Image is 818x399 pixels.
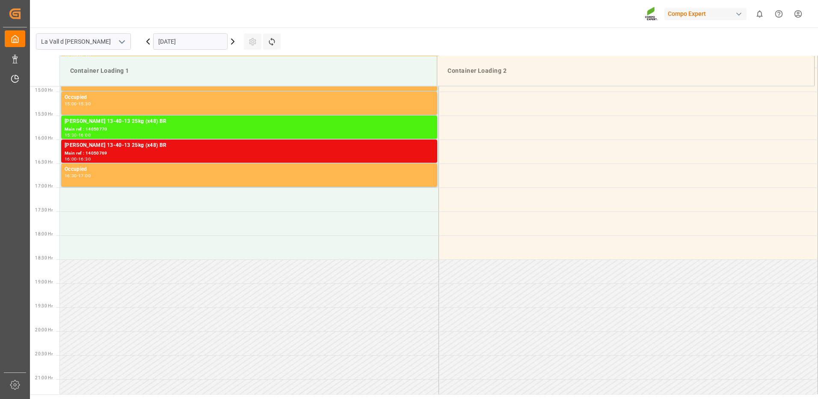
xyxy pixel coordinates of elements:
span: 21:00 Hr [35,375,53,380]
span: 18:30 Hr [35,256,53,260]
div: Compo Expert [664,8,747,20]
div: - [77,157,78,161]
div: Container Loading 1 [67,63,430,79]
img: Screenshot%202023-09-29%20at%2010.02.21.png_1712312052.png [645,6,658,21]
button: Compo Expert [664,6,750,22]
div: Main ref : 14050769 [65,150,434,157]
span: 15:30 Hr [35,112,53,116]
span: 19:30 Hr [35,304,53,308]
div: Occupied [65,165,434,174]
div: Main ref : 14050770 [65,126,434,133]
div: 15:30 [78,102,91,106]
button: Help Center [769,4,788,24]
span: 16:00 Hr [35,136,53,140]
div: 16:30 [78,157,91,161]
div: - [77,174,78,178]
input: DD.MM.YYYY [153,33,228,50]
div: 15:00 [65,102,77,106]
span: 20:30 Hr [35,351,53,356]
button: show 0 new notifications [750,4,769,24]
div: 15:30 [65,133,77,137]
div: [PERSON_NAME] 13-40-13 25kg (x48) BR [65,141,434,150]
span: 16:30 Hr [35,160,53,164]
span: 18:00 Hr [35,232,53,236]
span: 17:30 Hr [35,208,53,212]
div: - [77,102,78,106]
span: 20:00 Hr [35,328,53,332]
button: open menu [115,35,128,48]
span: 19:00 Hr [35,280,53,284]
div: 16:00 [65,157,77,161]
div: 16:00 [78,133,91,137]
div: [PERSON_NAME] 13-40-13 25kg (x48) BR [65,117,434,126]
div: - [77,133,78,137]
div: 17:00 [78,174,91,178]
input: Type to search/select [36,33,131,50]
div: Occupied [65,93,434,102]
div: Container Loading 2 [444,63,807,79]
span: 17:00 Hr [35,184,53,188]
span: 15:00 Hr [35,88,53,92]
div: 16:30 [65,174,77,178]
